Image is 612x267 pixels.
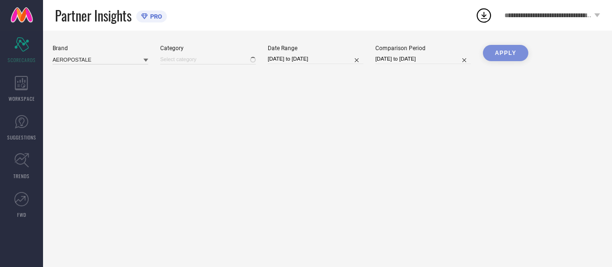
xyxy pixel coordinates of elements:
input: Select comparison period [375,54,471,64]
span: WORKSPACE [9,95,35,102]
span: PRO [148,13,162,20]
span: SUGGESTIONS [7,134,36,141]
div: Comparison Period [375,45,471,52]
span: Partner Insights [55,6,131,25]
span: TRENDS [13,172,30,180]
div: Open download list [475,7,492,24]
input: Select date range [268,54,363,64]
div: Category [160,45,256,52]
span: FWD [17,211,26,218]
div: Brand [53,45,148,52]
span: SCORECARDS [8,56,36,64]
div: Date Range [268,45,363,52]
